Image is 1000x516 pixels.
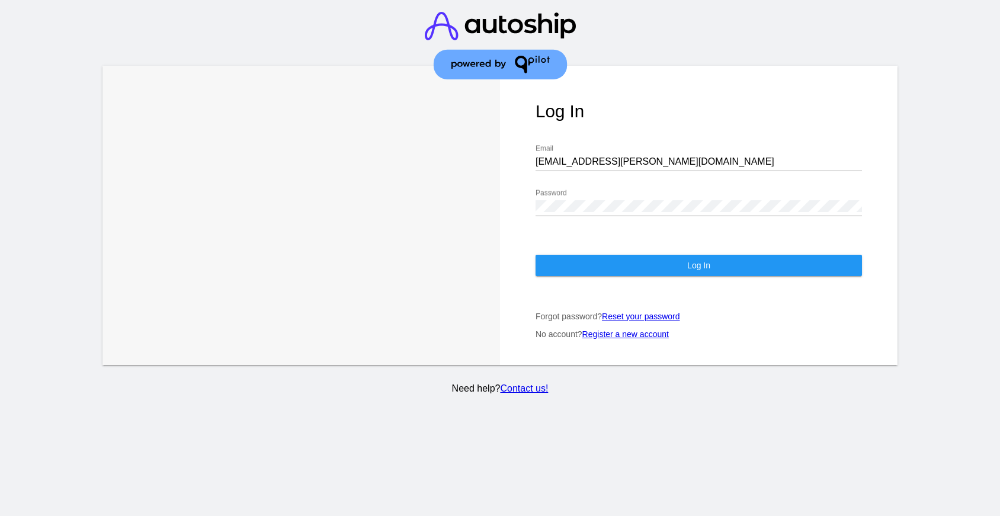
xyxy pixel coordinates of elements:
[536,329,862,339] p: No account?
[536,101,862,121] h1: Log In
[536,312,862,321] p: Forgot password?
[582,329,669,339] a: Register a new account
[500,383,548,393] a: Contact us!
[536,255,862,276] button: Log In
[536,156,862,167] input: Email
[687,261,710,270] span: Log In
[100,383,900,394] p: Need help?
[602,312,680,321] a: Reset your password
